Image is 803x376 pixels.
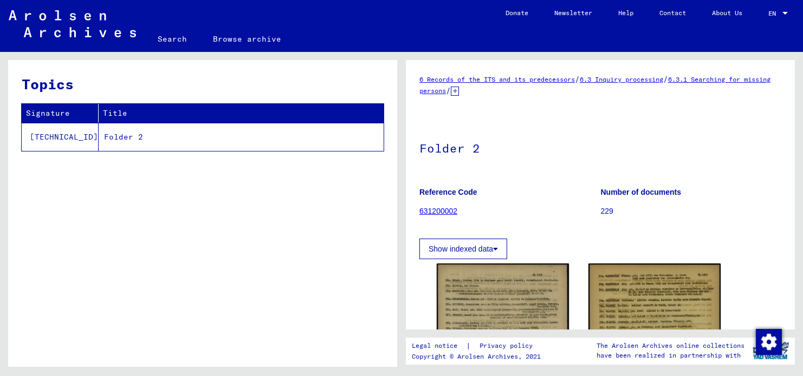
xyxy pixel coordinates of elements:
[768,10,780,17] span: EN
[601,206,782,217] p: 229
[575,74,580,84] span: /
[9,10,136,37] img: Arolsen_neg.svg
[750,337,791,364] img: yv_logo.png
[22,74,383,95] h3: Topics
[419,239,507,259] button: Show indexed data
[597,351,744,360] p: have been realized in partnership with
[22,123,99,151] td: [TECHNICAL_ID]
[22,104,99,123] th: Signature
[412,340,466,352] a: Legal notice
[471,340,546,352] a: Privacy policy
[597,341,744,351] p: The Arolsen Archives online collections
[663,74,668,84] span: /
[200,26,294,52] a: Browse archive
[756,329,782,355] img: Change consent
[99,104,384,123] th: Title
[145,26,200,52] a: Search
[99,123,384,151] td: Folder 2
[419,123,781,171] h1: Folder 2
[419,188,477,196] b: Reference Code
[419,207,457,215] a: 631200002
[412,352,546,361] p: Copyright © Arolsen Archives, 2021
[412,340,546,352] div: |
[446,85,451,95] span: /
[601,188,682,196] b: Number of documents
[419,75,575,83] a: 6 Records of the ITS and its predecessors
[580,75,663,83] a: 6.3 Inquiry processing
